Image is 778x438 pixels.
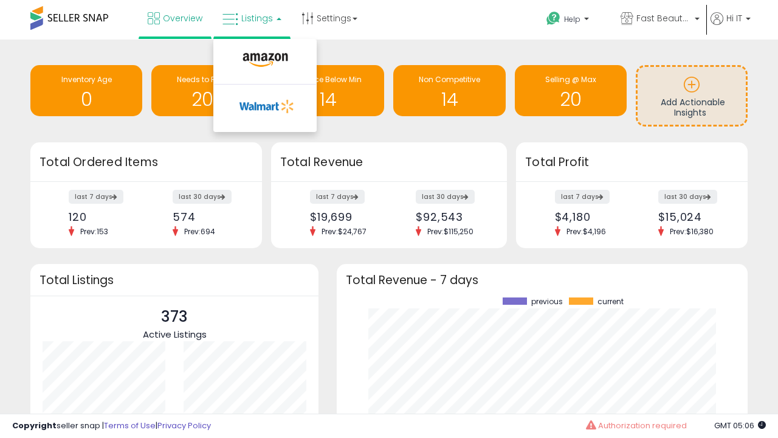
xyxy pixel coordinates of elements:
[564,14,580,24] span: Help
[531,297,563,306] span: previous
[173,190,232,204] label: last 30 days
[658,210,726,223] div: $15,024
[393,65,505,116] a: Non Competitive 14
[711,12,751,40] a: Hi IT
[419,74,480,85] span: Non Competitive
[12,420,57,431] strong: Copyright
[636,12,691,24] span: Fast Beauty ([GEOGRAPHIC_DATA])
[272,65,384,116] a: BB Price Below Min 14
[416,210,486,223] div: $92,543
[178,226,221,237] span: Prev: 694
[658,190,717,204] label: last 30 days
[157,420,211,431] a: Privacy Policy
[560,226,612,237] span: Prev: $4,196
[521,89,621,109] h1: 20
[726,12,742,24] span: Hi IT
[143,328,207,341] span: Active Listings
[555,210,623,223] div: $4,180
[537,2,610,40] a: Help
[143,305,207,328] p: 373
[515,65,627,116] a: Selling @ Max 20
[280,154,498,171] h3: Total Revenue
[555,190,610,204] label: last 7 days
[545,74,596,85] span: Selling @ Max
[163,12,202,24] span: Overview
[399,89,499,109] h1: 14
[157,89,257,109] h1: 207
[310,190,365,204] label: last 7 days
[74,226,114,237] span: Prev: 153
[546,11,561,26] i: Get Help
[597,297,624,306] span: current
[638,67,746,125] a: Add Actionable Insights
[664,226,720,237] span: Prev: $16,380
[69,210,137,223] div: 120
[40,276,309,285] h3: Total Listings
[278,89,378,109] h1: 14
[346,276,738,285] h3: Total Revenue - 7 days
[12,420,211,432] div: seller snap | |
[173,210,241,223] div: 574
[40,154,253,171] h3: Total Ordered Items
[241,12,273,24] span: Listings
[525,154,738,171] h3: Total Profit
[295,74,362,85] span: BB Price Below Min
[714,420,766,431] span: 2025-08-17 05:06 GMT
[661,96,725,119] span: Add Actionable Insights
[69,190,123,204] label: last 7 days
[30,65,142,116] a: Inventory Age 0
[104,420,156,431] a: Terms of Use
[36,89,136,109] h1: 0
[151,65,263,116] a: Needs to Reprice 207
[315,226,373,237] span: Prev: $24,767
[177,74,238,85] span: Needs to Reprice
[61,74,112,85] span: Inventory Age
[416,190,475,204] label: last 30 days
[310,210,380,223] div: $19,699
[421,226,480,237] span: Prev: $115,250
